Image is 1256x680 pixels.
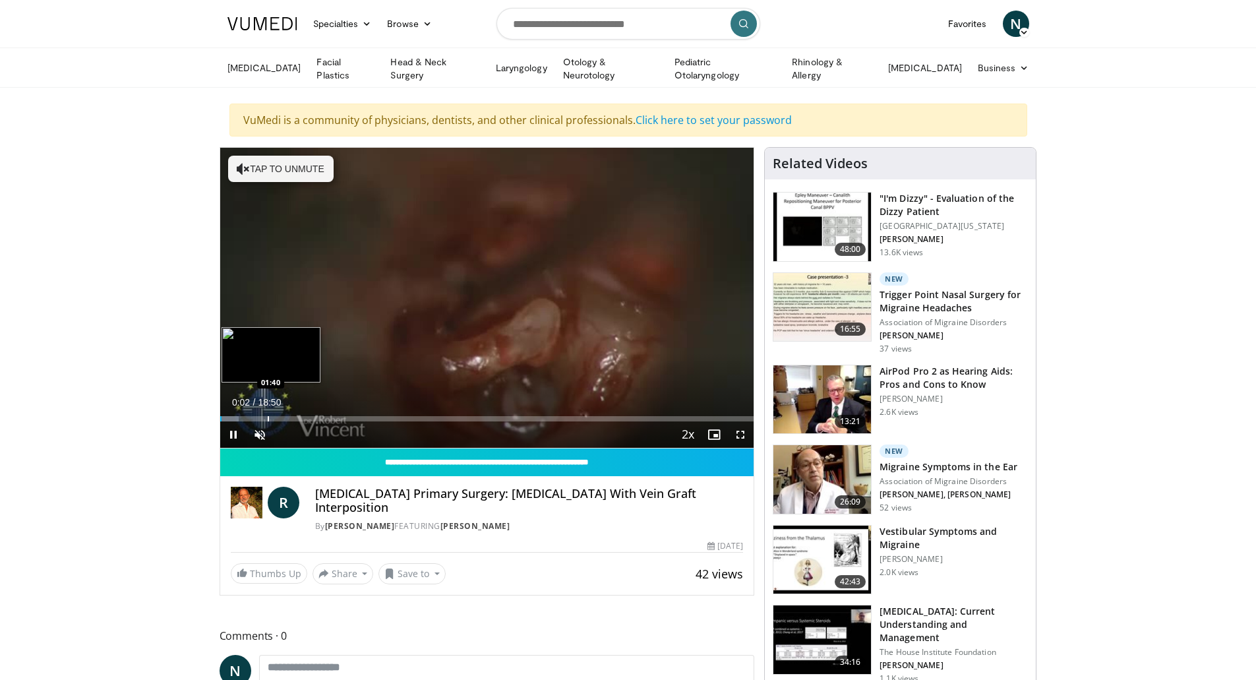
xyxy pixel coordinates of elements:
a: Rhinology & Allergy [784,55,880,82]
video-js: Video Player [220,148,754,448]
h3: AirPod Pro 2 as Hearing Aids: Pros and Cons to Know [880,365,1028,391]
a: Specialties [305,11,380,37]
span: 26:09 [835,495,866,509]
p: Association of Migraine Disorders [880,476,1017,487]
p: [PERSON_NAME] [880,330,1028,341]
a: 16:55 New Trigger Point Nasal Surgery for Migraine Headaches Association of Migraine Disorders [P... [773,272,1028,354]
img: 5981515a-14bc-4275-ad5e-7ce3b63924e5.150x105_q85_crop-smart_upscale.jpg [773,526,871,594]
button: Pause [220,421,247,448]
a: Favorites [940,11,995,37]
p: [PERSON_NAME] [880,554,1028,565]
a: Thumbs Up [231,563,307,584]
span: / [253,397,256,408]
a: Head & Neck Surgery [382,55,487,82]
img: f755187e-9586-412e-93dd-c90257a2bcae.150x105_q85_crop-smart_upscale.jpg [773,605,871,674]
span: 42:43 [835,575,866,588]
p: [PERSON_NAME], [PERSON_NAME] [880,489,1017,500]
img: 8017e85c-b799-48eb-8797-5beb0e975819.150x105_q85_crop-smart_upscale.jpg [773,445,871,514]
span: 0:02 [232,397,250,408]
a: 48:00 "I'm Dizzy" - Evaluation of the Dizzy Patient [GEOGRAPHIC_DATA][US_STATE] [PERSON_NAME] 13.... [773,192,1028,262]
p: 2.6K views [880,407,918,417]
a: N [1003,11,1029,37]
div: VuMedi is a community of physicians, dentists, and other clinical professionals. [229,104,1027,137]
button: Save to [378,563,446,584]
button: Fullscreen [727,421,754,448]
span: 18:50 [258,397,281,408]
span: 42 views [696,566,743,582]
a: Click here to set your password [636,113,792,127]
a: 26:09 New Migraine Symptoms in the Ear Association of Migraine Disorders [PERSON_NAME], [PERSON_N... [773,445,1028,514]
div: [DATE] [707,540,743,552]
span: 48:00 [835,243,866,256]
p: Association of Migraine Disorders [880,317,1028,328]
span: Comments 0 [220,627,755,644]
p: [PERSON_NAME] [880,660,1028,671]
a: Browse [379,11,440,37]
img: fb121519-7efd-4119-8941-0107c5611251.150x105_q85_crop-smart_upscale.jpg [773,273,871,342]
img: VuMedi Logo [227,17,297,30]
input: Search topics, interventions [496,8,760,40]
button: Playback Rate [674,421,701,448]
img: Dr Robert Vincent [231,487,262,518]
img: 5373e1fe-18ae-47e7-ad82-0c604b173657.150x105_q85_crop-smart_upscale.jpg [773,193,871,261]
a: 42:43 Vestibular Symptoms and Migraine [PERSON_NAME] 2.0K views [773,525,1028,595]
button: Enable picture-in-picture mode [701,421,727,448]
a: R [268,487,299,518]
a: Otology & Neurotology [555,55,667,82]
span: 16:55 [835,323,866,336]
h3: [MEDICAL_DATA]: Current Understanding and Management [880,605,1028,644]
a: [MEDICAL_DATA] [220,55,309,81]
p: 37 views [880,344,912,354]
p: [PERSON_NAME] [880,234,1028,245]
a: [PERSON_NAME] [440,520,510,532]
h4: Related Videos [773,156,868,171]
a: [MEDICAL_DATA] [880,55,970,81]
p: 52 views [880,503,912,513]
h4: [MEDICAL_DATA] Primary Surgery: [MEDICAL_DATA] With Vein Graft Interposition [315,487,744,515]
p: 2.0K views [880,567,918,578]
h3: "I'm Dizzy" - Evaluation of the Dizzy Patient [880,192,1028,218]
img: image.jpeg [222,327,320,383]
div: Progress Bar [220,416,754,421]
p: New [880,272,909,286]
a: Pediatric Otolaryngology [667,55,784,82]
button: Tap to unmute [228,156,334,182]
span: 13:21 [835,415,866,428]
h3: Vestibular Symptoms and Migraine [880,525,1028,551]
p: [PERSON_NAME] [880,394,1028,404]
div: By FEATURING [315,520,744,532]
img: a78774a7-53a7-4b08-bcf0-1e3aa9dc638f.150x105_q85_crop-smart_upscale.jpg [773,365,871,434]
p: New [880,445,909,458]
button: Share [313,563,374,584]
h3: Trigger Point Nasal Surgery for Migraine Headaches [880,288,1028,315]
button: Unmute [247,421,273,448]
p: The House Institute Foundation [880,647,1028,658]
span: 34:16 [835,656,866,669]
a: Facial Plastics [309,55,382,82]
p: [GEOGRAPHIC_DATA][US_STATE] [880,221,1028,232]
a: Business [970,55,1037,81]
a: Laryngology [488,55,555,81]
h3: Migraine Symptoms in the Ear [880,460,1017,474]
a: [PERSON_NAME] [325,520,395,532]
a: 13:21 AirPod Pro 2 as Hearing Aids: Pros and Cons to Know [PERSON_NAME] 2.6K views [773,365,1028,435]
p: 13.6K views [880,247,923,258]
